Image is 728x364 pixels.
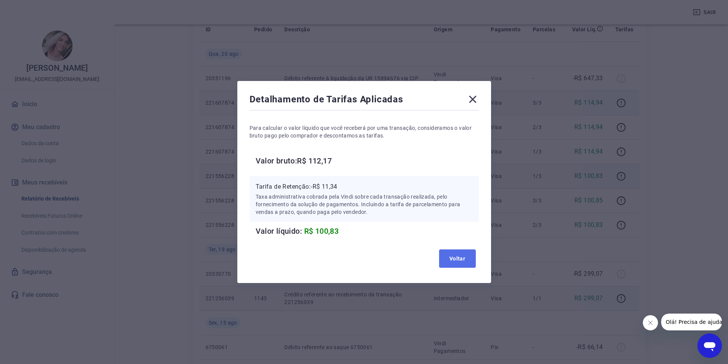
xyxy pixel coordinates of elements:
[439,249,476,268] button: Voltar
[256,225,479,237] h6: Valor líquido:
[661,314,722,330] iframe: Mensagem da empresa
[5,5,64,11] span: Olá! Precisa de ajuda?
[256,193,473,216] p: Taxa administrativa cobrada pela Vindi sobre cada transação realizada, pelo fornecimento da soluç...
[697,333,722,358] iframe: Botão para abrir a janela de mensagens
[643,315,658,330] iframe: Fechar mensagem
[256,182,473,191] p: Tarifa de Retenção: -R$ 11,34
[256,155,479,167] h6: Valor bruto: R$ 112,17
[250,124,479,139] p: Para calcular o valor líquido que você receberá por uma transação, consideramos o valor bruto pag...
[250,93,479,108] div: Detalhamento de Tarifas Aplicadas
[304,226,339,236] span: R$ 100,83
